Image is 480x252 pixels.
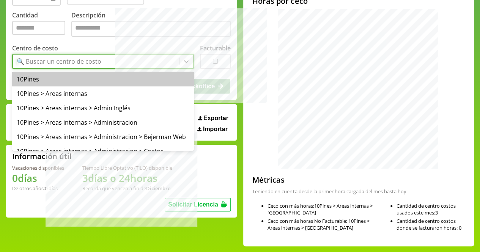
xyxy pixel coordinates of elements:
[12,171,64,185] h1: 0 días
[397,218,468,231] li: Cantidad de centro costos donde se facturaron horas: 0
[82,164,172,171] div: Tiempo Libre Optativo (TiLO) disponible
[252,175,406,185] h2: Métricas
[12,130,194,144] div: 10Pines > Areas internas > Administracion > Bejerman Web
[12,101,194,115] div: 10Pines > Areas internas > Admin Inglés
[203,115,228,122] span: Exportar
[12,151,72,161] h2: Información útil
[12,164,64,171] div: Vacaciones disponibles
[12,11,71,39] label: Cantidad
[196,114,231,122] button: Exportar
[17,57,101,66] div: 🔍 Buscar un centro de costo
[71,11,231,39] label: Descripción
[12,144,194,167] div: 10Pines > Areas internas > Administracion > Costos tramites Administrativos
[12,86,194,101] div: 10Pines > Areas internas
[146,185,170,192] b: Diciembre
[12,72,194,86] div: 10Pines
[82,185,172,192] div: Recordá que vencen a fin de
[200,44,231,52] label: Facturable
[268,202,375,216] li: Ceco con más horas: 10Pines > Areas internas > [GEOGRAPHIC_DATA]
[12,115,194,130] div: 10Pines > Areas internas > Administracion
[71,21,231,37] textarea: Descripción
[82,171,172,185] h1: 3 días o 24 horas
[168,201,218,208] span: Solicitar Licencia
[165,198,231,211] button: Solicitar Licencia
[203,126,228,133] span: Importar
[12,185,64,192] div: De otros años: 0 días
[12,21,65,35] input: Cantidad
[268,218,375,231] li: Ceco con más horas No Facturable: 10Pines > Areas internas > [GEOGRAPHIC_DATA]
[12,44,58,52] label: Centro de costo
[397,202,468,216] li: Cantidad de centro costos usados este mes: 3
[252,188,406,195] span: Teniendo en cuenta desde la primer hora cargada del mes hasta hoy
